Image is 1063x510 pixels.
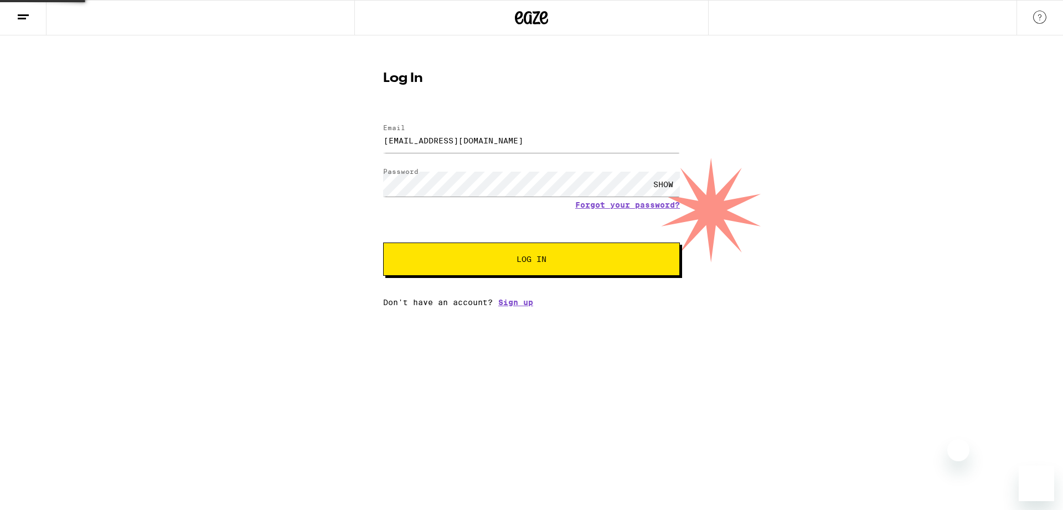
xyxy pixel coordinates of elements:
input: Email [383,128,680,153]
button: Log In [383,243,680,276]
iframe: Button to launch messaging window [1019,466,1054,501]
a: Forgot your password? [575,200,680,209]
label: Email [383,124,405,131]
iframe: Close message [947,439,969,461]
span: Log In [517,255,546,263]
div: Don't have an account? [383,298,680,307]
a: Sign up [498,298,533,307]
h1: Log In [383,72,680,85]
label: Password [383,168,419,175]
div: SHOW [647,172,680,197]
